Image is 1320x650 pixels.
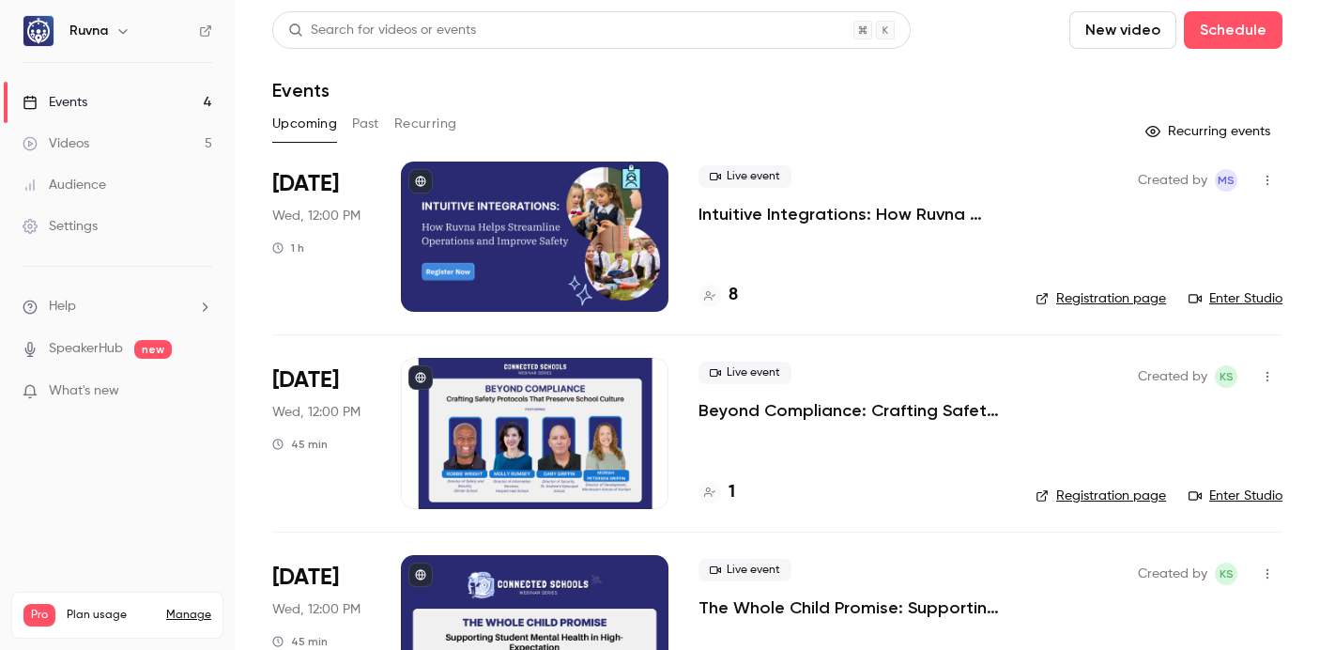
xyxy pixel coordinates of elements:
[49,339,123,359] a: SpeakerHub
[1138,365,1207,388] span: Created by
[272,207,361,225] span: Wed, 12:00 PM
[1218,169,1235,192] span: MS
[67,608,155,623] span: Plan usage
[1184,11,1282,49] button: Schedule
[1138,563,1207,585] span: Created by
[729,283,738,308] h4: 8
[23,16,54,46] img: Ruvna
[1138,169,1207,192] span: Created by
[272,240,304,255] div: 1 h
[1036,487,1166,505] a: Registration page
[49,297,76,317] span: Help
[134,340,172,359] span: new
[190,383,212,400] iframe: Noticeable Trigger
[698,362,791,384] span: Live event
[272,162,371,312] div: Sep 10 Wed, 1:00 PM (America/New York)
[352,109,379,139] button: Past
[272,109,337,139] button: Upcoming
[272,437,328,452] div: 45 min
[729,480,735,505] h4: 1
[272,600,361,619] span: Wed, 12:00 PM
[1215,169,1237,192] span: Marshall Singer
[272,79,330,101] h1: Events
[166,608,211,623] a: Manage
[49,381,119,401] span: What's new
[23,176,106,194] div: Audience
[23,217,98,236] div: Settings
[288,21,476,40] div: Search for videos or events
[698,165,791,188] span: Live event
[23,93,87,112] div: Events
[272,358,371,508] div: Sep 24 Wed, 1:00 PM (America/New York)
[1137,116,1282,147] button: Recurring events
[272,634,328,649] div: 45 min
[1069,11,1176,49] button: New video
[1189,487,1282,505] a: Enter Studio
[1215,365,1237,388] span: Kyra Sandness
[1220,365,1234,388] span: KS
[1215,563,1237,585] span: Kyra Sandness
[698,203,1005,225] a: Intuitive Integrations: How Ruvna Helps Streamline Operations and Improve Safety
[394,109,457,139] button: Recurring
[1220,563,1234,585] span: KS
[1036,289,1166,308] a: Registration page
[23,134,89,153] div: Videos
[1189,289,1282,308] a: Enter Studio
[272,403,361,422] span: Wed, 12:00 PM
[272,169,339,199] span: [DATE]
[272,365,339,395] span: [DATE]
[698,559,791,581] span: Live event
[23,604,55,627] span: Pro
[69,22,108,40] h6: Ruvna
[698,596,1005,619] a: The Whole Child Promise: Supporting Student Mental Health in High-Expectation Environments
[698,283,738,308] a: 8
[23,297,212,317] li: help-dropdown-opener
[698,480,735,505] a: 1
[272,563,339,593] span: [DATE]
[698,399,1005,422] a: Beyond Compliance: Crafting Safety Protocols That Preserve School Culture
